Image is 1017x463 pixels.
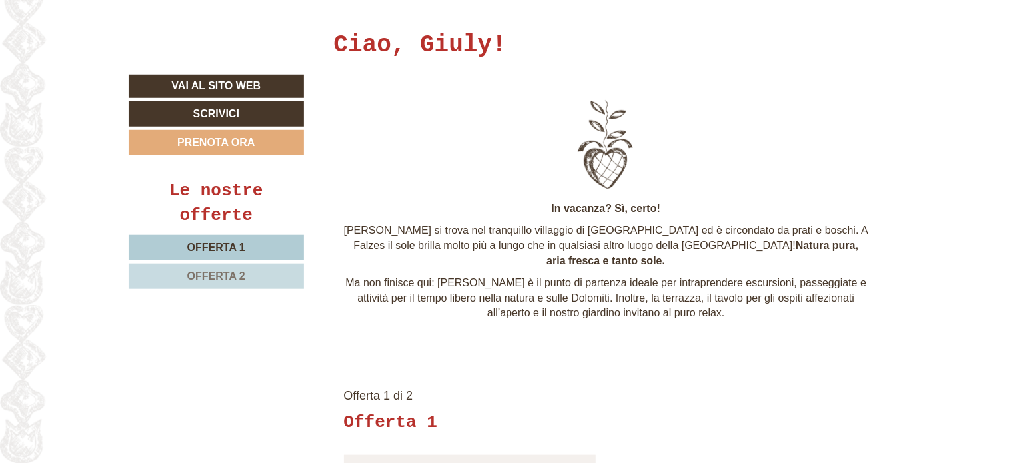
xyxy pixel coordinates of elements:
small: 23:39 [20,64,202,73]
button: Invia [454,349,524,374]
div: Lei [203,82,504,93]
small: 23:40 [203,107,504,117]
span: Offerta 2 [187,270,245,282]
span: Offerta 1 [187,242,245,253]
div: Hotel Gasthof Jochele [20,151,329,161]
small: 09:45 [20,177,329,186]
img: image [406,95,806,195]
span: Offerta 1 di 2 [344,389,413,402]
h1: Ciao, Giuly! [334,32,507,59]
p: [PERSON_NAME] si trova nel tranquillo villaggio di [GEOGRAPHIC_DATA] ed è circondato da prati e b... [344,223,869,269]
div: Salve, sì, la spa e la piscina sono incluse nelle offerte presentate. [10,148,335,189]
strong: In vacanza? Sì, certo! [551,203,660,214]
div: [DATE] [237,123,287,145]
p: Ma non finisce qui: [PERSON_NAME] è il punto di partenza ideale per intraprendere escursioni, pas... [344,276,869,322]
a: Vai al sito web [129,75,304,98]
div: Salve nelle offerte presentate, la spa e la piscina non è inclusa? [196,79,514,120]
div: Offerta 1 [344,410,437,435]
a: Prenota ora [129,130,304,155]
strong: Natura pura, aria fresca e tanto sole. [546,240,858,266]
div: Le nostre offerte [129,179,304,228]
div: Hotel Gasthof Jochele [20,38,202,49]
a: Scrivici [129,101,304,127]
div: giovedì [232,10,293,33]
div: Buon giorno, come possiamo aiutarla? [10,35,209,76]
